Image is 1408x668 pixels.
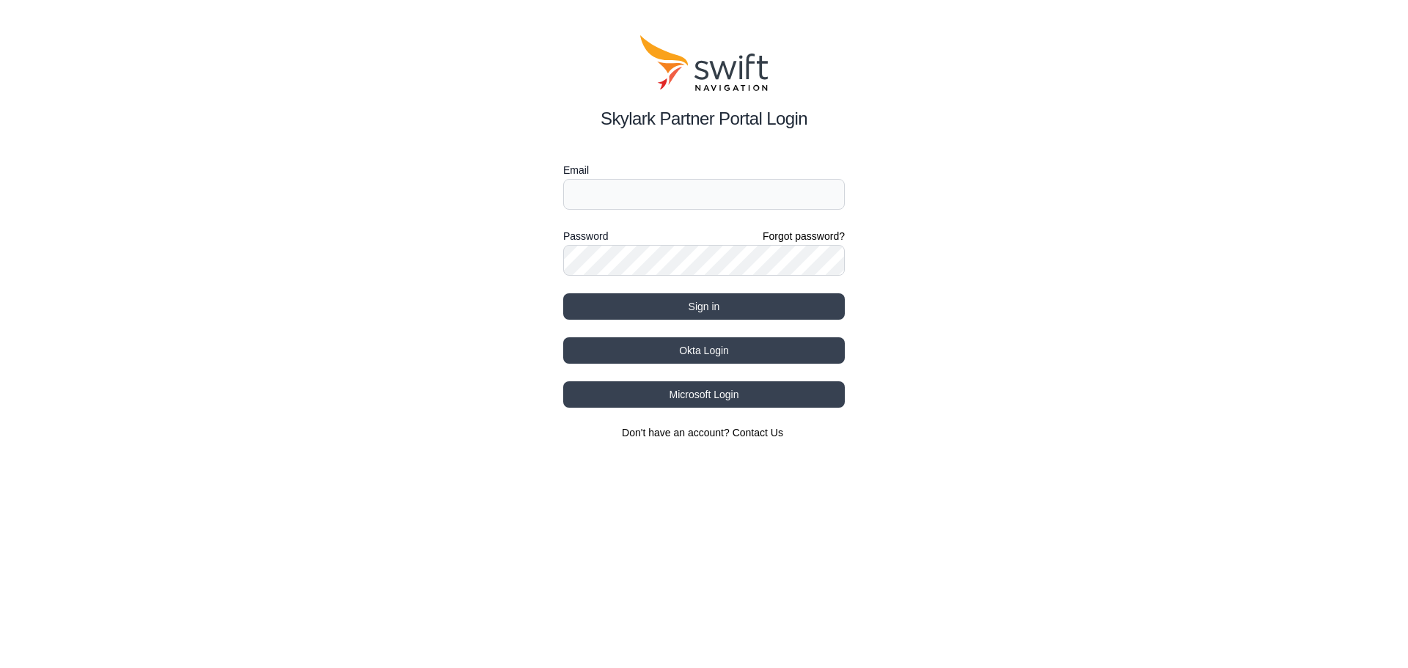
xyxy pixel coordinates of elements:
a: Contact Us [733,427,783,438]
button: Sign in [563,293,845,320]
h2: Skylark Partner Portal Login [563,106,845,132]
a: Forgot password? [763,229,845,243]
section: Don't have an account? [563,425,845,440]
label: Password [563,227,608,245]
label: Email [563,161,845,179]
button: Okta Login [563,337,845,364]
button: Microsoft Login [563,381,845,408]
